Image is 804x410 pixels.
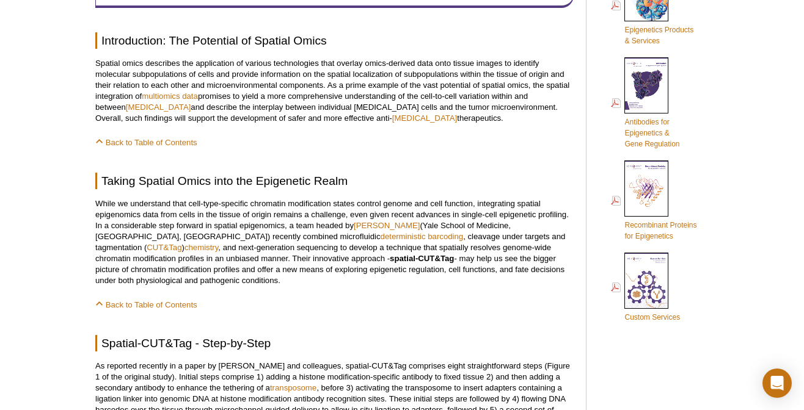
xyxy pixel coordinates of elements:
[95,335,574,351] h2: Spatial-CUT&Tag - Step-by-Step
[95,58,574,124] p: Spatial omics describes the application of various technologies that overlay omics-derived data o...
[126,103,191,112] a: [MEDICAL_DATA]
[381,232,426,241] a: deterministic
[624,253,668,309] img: Custom_Services_cover
[95,173,574,189] h2: Taking Spatial Omics into the Epigenetic Realm
[428,232,463,241] a: barcoding
[95,300,197,309] a: Back to Table of Contents
[95,32,574,49] h2: Introduction: The Potential of Spatial Omics
[95,198,574,286] p: While we understand that cell-type-specific chromatin modification states control genome and cell...
[611,251,680,324] a: Custom Services
[611,56,679,151] a: Antibodies forEpigenetics &Gene Regulation
[390,254,454,263] strong: spatial-CUT&Tag
[392,113,458,123] a: [MEDICAL_DATA]
[624,118,679,148] span: Antibodies for Epigenetics & Gene Regulation
[95,138,197,147] a: Back to Table of Contents
[624,313,680,322] span: Custom Services
[624,57,668,113] img: Abs_epi_2015_cover_web_70x200
[147,243,181,252] a: CUT&Tag
[185,243,218,252] a: chemistry
[142,92,198,101] a: multiomics data
[354,221,420,230] a: [PERSON_NAME]
[624,160,668,217] img: Rec_prots_140604_cover_web_70x200
[624,26,693,45] span: Epigenetics Products & Services
[624,221,696,240] span: Recombinant Proteins for Epigenetics
[270,383,316,392] a: transposome
[762,369,792,398] div: Open Intercom Messenger
[611,159,696,243] a: Recombinant Proteinsfor Epigenetics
